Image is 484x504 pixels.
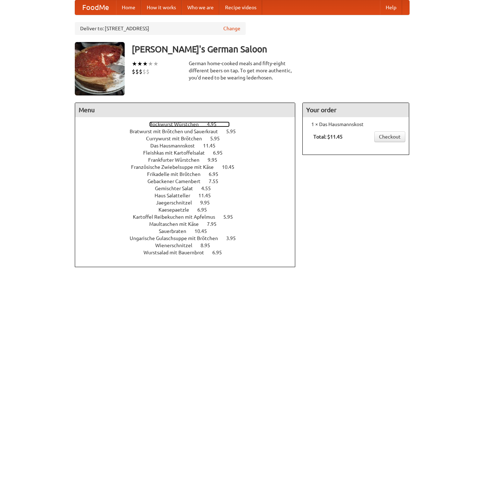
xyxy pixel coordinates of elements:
[212,250,229,255] span: 6.95
[142,68,146,76] li: $
[144,250,235,255] a: Wurstsalad mit Bauernbrot 6.95
[159,228,220,234] a: Sauerbraten 10.45
[147,171,208,177] span: Frikadelle mit Brötchen
[130,129,249,134] a: Bratwurst mit Brötchen und Sauerkraut 5.95
[148,157,230,163] a: Frankfurter Würstchen 9.95
[130,235,225,241] span: Ungarische Gulaschsuppe mit Brötchen
[147,178,231,184] a: Gebackener Camenbert 7.55
[116,0,141,15] a: Home
[156,200,223,206] a: Jaegerschnitzel 9.95
[149,221,230,227] a: Maultaschen mit Käse 7.95
[133,214,222,220] span: Kartoffel Reibekuchen mit Apfelmus
[156,200,199,206] span: Jaegerschnitzel
[203,143,223,149] span: 11.45
[144,250,211,255] span: Wurstsalad mit Bauernbrot
[130,129,225,134] span: Bratwurst mit Brötchen und Sauerkraut
[142,60,148,68] li: ★
[143,150,236,156] a: Fleishkas mit Kartoffelsalat 6.95
[223,25,240,32] a: Change
[197,207,214,213] span: 6.95
[148,157,207,163] span: Frankfurter Würstchen
[208,157,224,163] span: 9.95
[155,243,223,248] a: Wienerschnitzel 8.95
[146,136,209,141] span: Currywurst mit Brötchen
[303,103,409,117] h4: Your order
[226,235,243,241] span: 3.95
[306,121,405,128] li: 1 × Das Hausmannskost
[149,221,206,227] span: Maultaschen mit Käse
[139,68,142,76] li: $
[130,235,249,241] a: Ungarische Gulaschsuppe mit Brötchen 3.95
[137,60,142,68] li: ★
[209,171,225,177] span: 6.95
[380,0,402,15] a: Help
[219,0,262,15] a: Recipe videos
[210,136,227,141] span: 5.95
[374,131,405,142] a: Checkout
[158,207,196,213] span: Kaesepaetzle
[198,193,218,198] span: 11.45
[155,186,200,191] span: Gemischter Salat
[133,214,246,220] a: Kartoffel Reibekuchen mit Apfelmus 5.95
[131,164,221,170] span: Französische Zwiebelsuppe mit Käse
[147,178,208,184] span: Gebackener Camenbert
[155,193,197,198] span: Haus Salatteller
[143,150,212,156] span: Fleishkas mit Kartoffelsalat
[155,243,199,248] span: Wienerschnitzel
[147,171,231,177] a: Frikadelle mit Brötchen 6.95
[146,136,233,141] a: Currywurst mit Brötchen 5.95
[223,214,240,220] span: 5.95
[131,164,248,170] a: Französische Zwiebelsuppe mit Käse 10.45
[189,60,296,81] div: German home-cooked meals and fifty-eight different beers on tap. To get more authentic, you'd nee...
[201,186,218,191] span: 4.55
[132,68,135,76] li: $
[132,60,137,68] li: ★
[226,129,243,134] span: 5.95
[149,121,230,127] a: Bockwurst Würstchen 4.95
[194,228,214,234] span: 10.45
[148,60,153,68] li: ★
[213,150,230,156] span: 6.95
[155,186,224,191] a: Gemischter Salat 4.55
[155,193,224,198] a: Haus Salatteller 11.45
[207,221,224,227] span: 7.95
[150,143,229,149] a: Das Hausmannskost 11.45
[149,121,206,127] span: Bockwurst Würstchen
[141,0,182,15] a: How it works
[201,243,217,248] span: 8.95
[207,121,224,127] span: 4.95
[150,143,202,149] span: Das Hausmannskost
[135,68,139,76] li: $
[222,164,241,170] span: 10.45
[158,207,220,213] a: Kaesepaetzle 6.95
[313,134,343,140] b: Total: $11.45
[209,178,225,184] span: 7.55
[75,42,125,95] img: angular.jpg
[75,103,295,117] h4: Menu
[75,22,246,35] div: Deliver to: [STREET_ADDRESS]
[159,228,193,234] span: Sauerbraten
[153,60,158,68] li: ★
[182,0,219,15] a: Who we are
[146,68,150,76] li: $
[132,42,410,56] h3: [PERSON_NAME]'s German Saloon
[75,0,116,15] a: FoodMe
[200,200,217,206] span: 9.95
